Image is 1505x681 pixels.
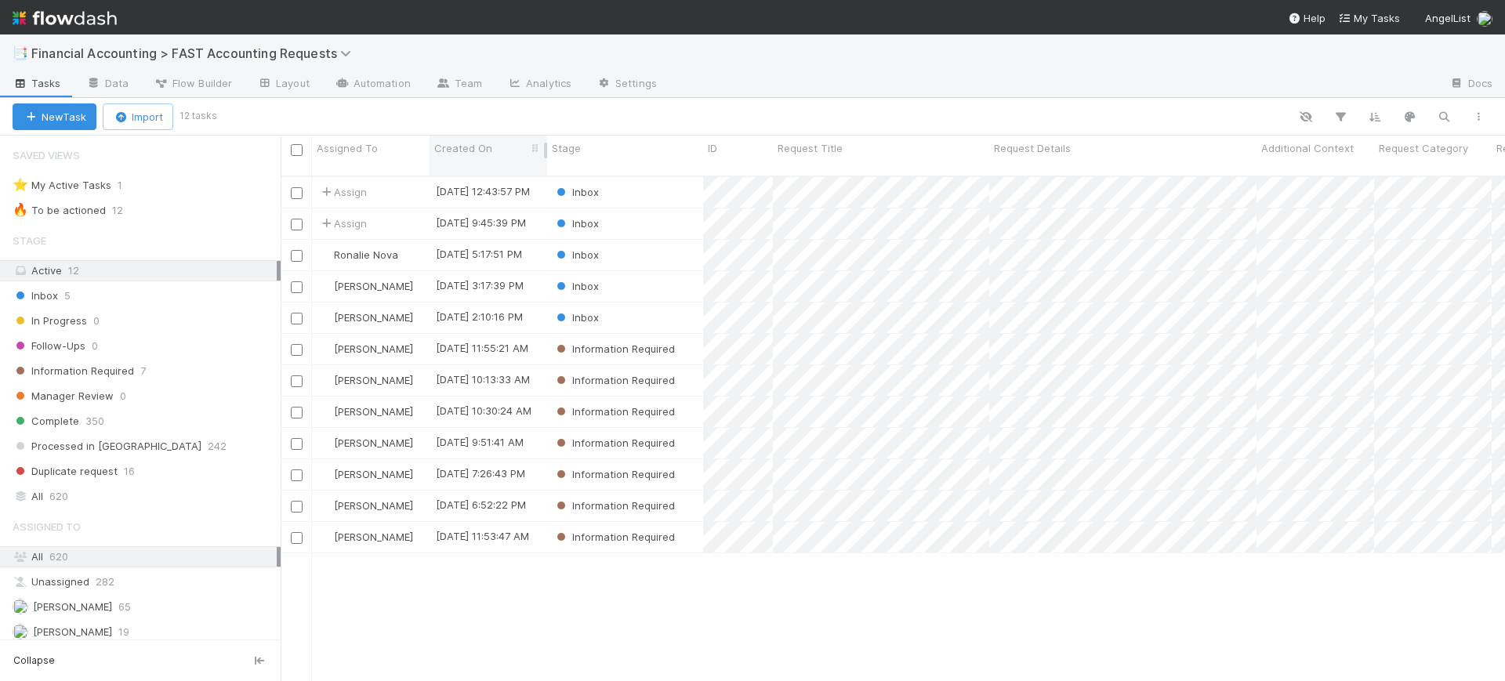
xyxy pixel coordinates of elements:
[13,261,277,281] div: Active
[319,280,332,292] img: avatar_e5ec2f5b-afc7-4357-8cf1-2139873d70b1.png
[1338,10,1400,26] a: My Tasks
[1379,140,1468,156] span: Request Category
[93,311,100,331] span: 0
[291,219,303,230] input: Toggle Row Selected
[124,462,135,481] span: 16
[319,468,332,480] img: avatar_8d06466b-a936-4205-8f52-b0cc03e2a179.png
[13,203,28,216] span: 🔥
[49,487,68,506] span: 620
[334,405,413,418] span: [PERSON_NAME]
[85,411,104,431] span: 350
[1338,12,1400,24] span: My Tasks
[319,311,332,324] img: avatar_8d06466b-a936-4205-8f52-b0cc03e2a179.png
[318,278,413,294] div: [PERSON_NAME]
[291,501,303,513] input: Toggle Row Selected
[13,5,117,31] img: logo-inverted-e16ddd16eac7371096b0.svg
[31,45,359,61] span: Financial Accounting > FAST Accounting Requests
[318,341,413,357] div: [PERSON_NAME]
[291,469,303,481] input: Toggle Row Selected
[13,361,134,381] span: Information Required
[553,217,599,230] span: Inbox
[434,140,492,156] span: Created On
[334,248,398,261] span: Ronalie Nova
[33,600,112,613] span: [PERSON_NAME]
[553,372,675,388] div: Information Required
[13,178,28,191] span: ⭐
[291,144,303,156] input: Toggle All Rows Selected
[436,183,530,199] div: [DATE] 12:43:57 PM
[319,405,332,418] img: avatar_e5ec2f5b-afc7-4357-8cf1-2139873d70b1.png
[13,201,106,220] div: To be actioned
[319,436,332,449] img: avatar_c0d2ec3f-77e2-40ea-8107-ee7bdb5edede.png
[74,72,141,97] a: Data
[112,201,139,220] span: 12
[318,216,367,231] span: Assign
[49,550,68,563] span: 620
[291,187,303,199] input: Toggle Row Selected
[436,403,531,418] div: [DATE] 10:30:24 AM
[584,72,669,97] a: Settings
[553,531,675,543] span: Information Required
[553,311,599,324] span: Inbox
[334,531,413,543] span: [PERSON_NAME]
[96,572,114,592] span: 282
[180,109,217,123] small: 12 tasks
[1477,11,1492,27] img: avatar_fee1282a-8af6-4c79-b7c7-bf2cfad99775.png
[334,468,413,480] span: [PERSON_NAME]
[13,572,277,592] div: Unassigned
[334,280,413,292] span: [PERSON_NAME]
[291,313,303,324] input: Toggle Row Selected
[1425,12,1471,24] span: AngelList
[13,286,58,306] span: Inbox
[436,246,522,262] div: [DATE] 5:17:51 PM
[118,622,129,642] span: 19
[13,487,277,506] div: All
[318,184,367,200] div: Assign
[13,624,28,639] img: avatar_030f5503-c087-43c2-95d1-dd8963b2926c.png
[291,532,303,544] input: Toggle Row Selected
[319,531,332,543] img: avatar_e5ec2f5b-afc7-4357-8cf1-2139873d70b1.png
[103,103,173,130] button: Import
[318,529,413,545] div: [PERSON_NAME]
[553,310,599,325] div: Inbox
[13,411,79,431] span: Complete
[33,625,112,638] span: [PERSON_NAME]
[436,528,529,544] div: [DATE] 11:53:47 AM
[319,248,332,261] img: avatar_0d9988fd-9a15-4cc7-ad96-88feab9e0fa9.png
[291,438,303,450] input: Toggle Row Selected
[318,404,413,419] div: [PERSON_NAME]
[13,462,118,481] span: Duplicate request
[553,247,599,263] div: Inbox
[778,140,843,156] span: Request Title
[553,341,675,357] div: Information Required
[140,361,146,381] span: 7
[553,216,599,231] div: Inbox
[553,435,675,451] div: Information Required
[118,597,131,617] span: 65
[13,336,85,356] span: Follow-Ups
[1261,140,1354,156] span: Additional Context
[436,465,525,481] div: [DATE] 7:26:43 PM
[436,309,523,324] div: [DATE] 2:10:16 PM
[291,407,303,418] input: Toggle Row Selected
[13,225,46,256] span: Stage
[120,386,126,406] span: 0
[436,371,530,387] div: [DATE] 10:13:33 AM
[291,344,303,356] input: Toggle Row Selected
[436,434,524,450] div: [DATE] 9:51:41 AM
[1437,72,1505,97] a: Docs
[553,280,599,292] span: Inbox
[319,499,332,512] img: avatar_e5ec2f5b-afc7-4357-8cf1-2139873d70b1.png
[436,497,526,513] div: [DATE] 6:52:22 PM
[553,374,675,386] span: Information Required
[154,75,232,91] span: Flow Builder
[318,310,413,325] div: [PERSON_NAME]
[141,72,245,97] a: Flow Builder
[553,468,675,480] span: Information Required
[334,374,413,386] span: [PERSON_NAME]
[334,311,413,324] span: [PERSON_NAME]
[318,435,413,451] div: [PERSON_NAME]
[118,176,138,195] span: 1
[291,250,303,262] input: Toggle Row Selected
